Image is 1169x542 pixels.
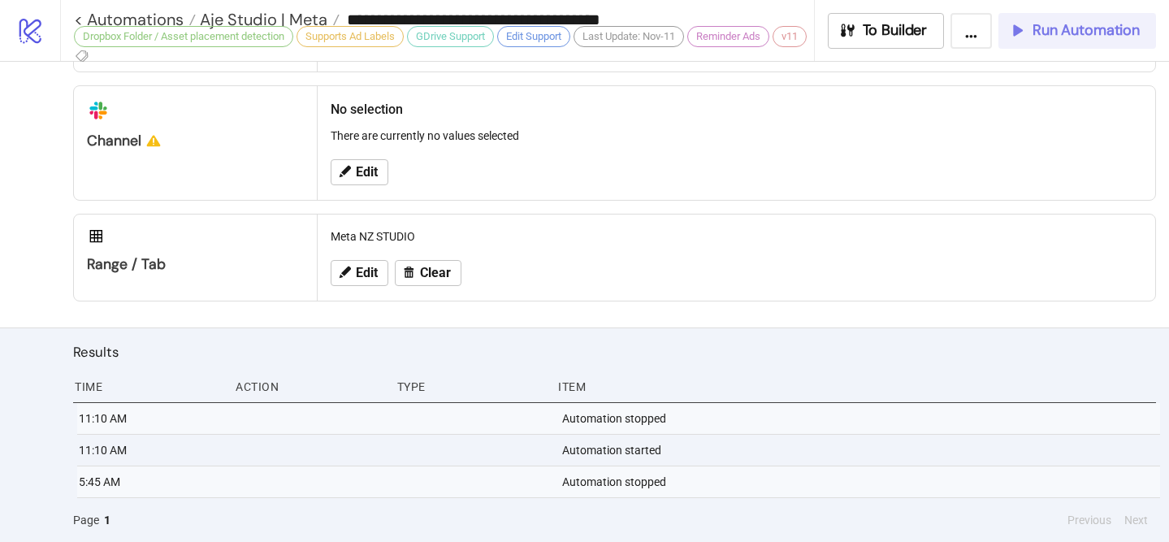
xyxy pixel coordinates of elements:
[331,159,388,185] button: Edit
[497,26,570,47] div: Edit Support
[331,260,388,286] button: Edit
[574,26,684,47] div: Last Update: Nov-11
[687,26,769,47] div: Reminder Ads
[196,9,327,30] span: Aje Studio | Meta
[356,165,378,180] span: Edit
[73,371,223,402] div: Time
[356,266,378,280] span: Edit
[99,511,115,529] button: 1
[395,260,461,286] button: Clear
[396,371,545,402] div: Type
[561,403,1160,434] div: Automation stopped
[331,127,1142,145] p: There are currently no values selected
[420,266,451,280] span: Clear
[556,371,1156,402] div: Item
[77,435,227,466] div: 11:10 AM
[73,511,99,529] span: Page
[828,13,945,49] button: To Builder
[87,255,304,274] div: Range / Tab
[74,11,196,28] a: < Automations
[1033,21,1140,40] span: Run Automation
[1063,511,1116,529] button: Previous
[324,221,1149,252] div: Meta NZ STUDIO
[561,435,1160,466] div: Automation started
[77,403,227,434] div: 11:10 AM
[331,99,1142,119] h2: No selection
[77,466,227,497] div: 5:45 AM
[998,13,1156,49] button: Run Automation
[73,341,1156,362] h2: Results
[234,371,383,402] div: Action
[950,13,992,49] button: ...
[407,26,494,47] div: GDrive Support
[297,26,404,47] div: Supports Ad Labels
[863,21,928,40] span: To Builder
[1119,511,1153,529] button: Next
[196,11,340,28] a: Aje Studio | Meta
[773,26,807,47] div: v11
[561,466,1160,497] div: Automation stopped
[74,26,293,47] div: Dropbox Folder / Asset placement detection
[87,132,304,150] div: Channel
